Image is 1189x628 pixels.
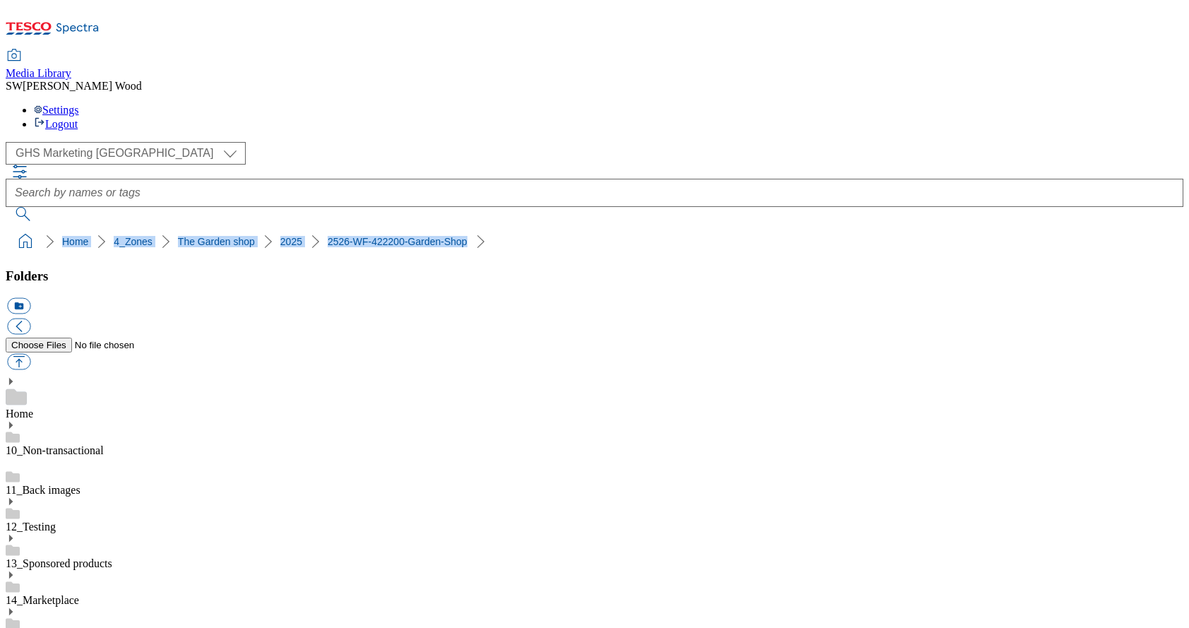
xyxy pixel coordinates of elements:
[62,236,88,247] a: Home
[6,80,23,92] span: SW
[6,484,80,496] a: 11_Back images
[34,104,79,116] a: Settings
[6,50,71,80] a: Media Library
[6,557,112,569] a: 13_Sponsored products
[114,236,152,247] a: 4_Zones
[328,236,467,247] a: 2526-WF-422200-Garden-Shop
[6,67,71,79] span: Media Library
[6,521,56,533] a: 12_Testing
[6,179,1183,207] input: Search by names or tags
[34,118,78,130] a: Logout
[178,236,255,247] a: The Garden shop
[14,230,37,253] a: home
[6,228,1183,255] nav: breadcrumb
[6,444,104,456] a: 10_Non-transactional
[280,236,302,247] a: 2025
[6,594,79,606] a: 14_Marketplace
[6,268,1183,284] h3: Folders
[23,80,142,92] span: [PERSON_NAME] Wood
[6,408,33,420] a: Home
